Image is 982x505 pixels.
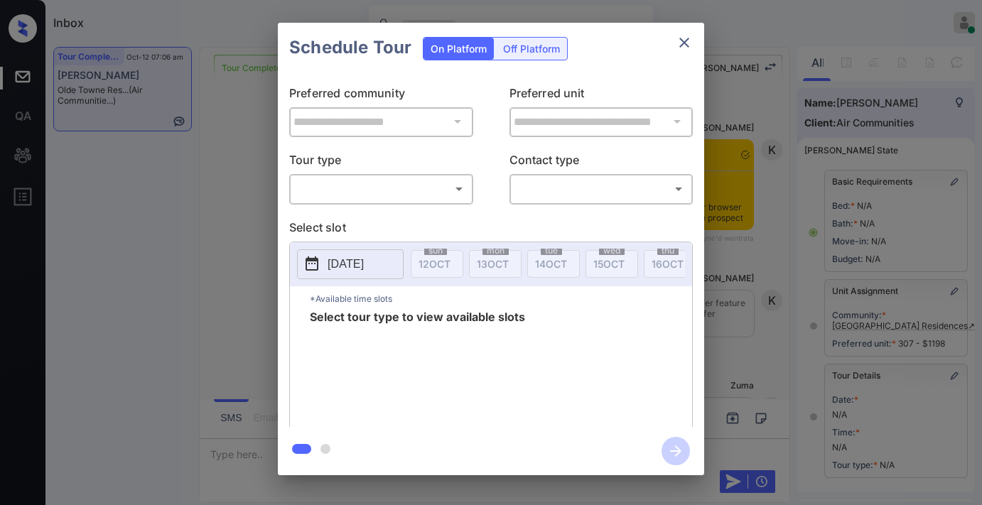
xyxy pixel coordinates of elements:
p: Preferred community [289,84,473,107]
span: Select tour type to view available slots [310,310,525,424]
div: On Platform [423,38,494,60]
p: Select slot [289,218,693,241]
h2: Schedule Tour [278,23,423,72]
div: Off Platform [496,38,567,60]
p: Preferred unit [509,84,694,107]
button: [DATE] [297,249,404,278]
p: Tour type [289,151,473,173]
button: close [670,28,698,57]
p: [DATE] [328,255,364,272]
p: *Available time slots [310,286,692,310]
p: Contact type [509,151,694,173]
